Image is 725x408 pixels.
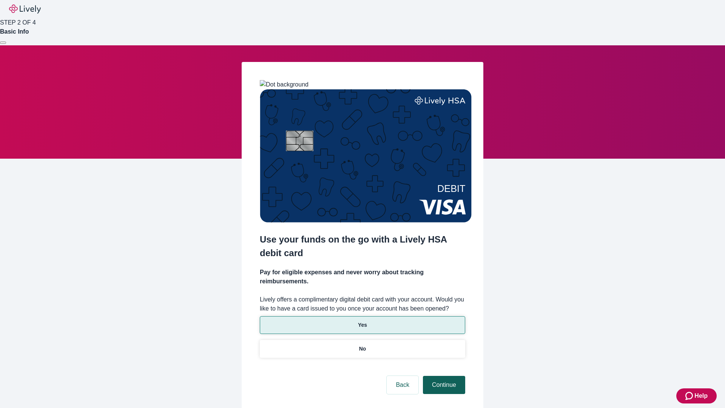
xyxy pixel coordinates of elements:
[685,391,694,400] svg: Zendesk support icon
[387,376,418,394] button: Back
[260,340,465,358] button: No
[358,321,367,329] p: Yes
[260,233,465,260] h2: Use your funds on the go with a Lively HSA debit card
[694,391,708,400] span: Help
[260,80,309,89] img: Dot background
[260,316,465,334] button: Yes
[9,5,41,14] img: Lively
[423,376,465,394] button: Continue
[260,268,465,286] h4: Pay for eligible expenses and never worry about tracking reimbursements.
[359,345,366,353] p: No
[260,295,465,313] label: Lively offers a complimentary digital debit card with your account. Would you like to have a card...
[676,388,717,403] button: Zendesk support iconHelp
[260,89,472,223] img: Debit card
